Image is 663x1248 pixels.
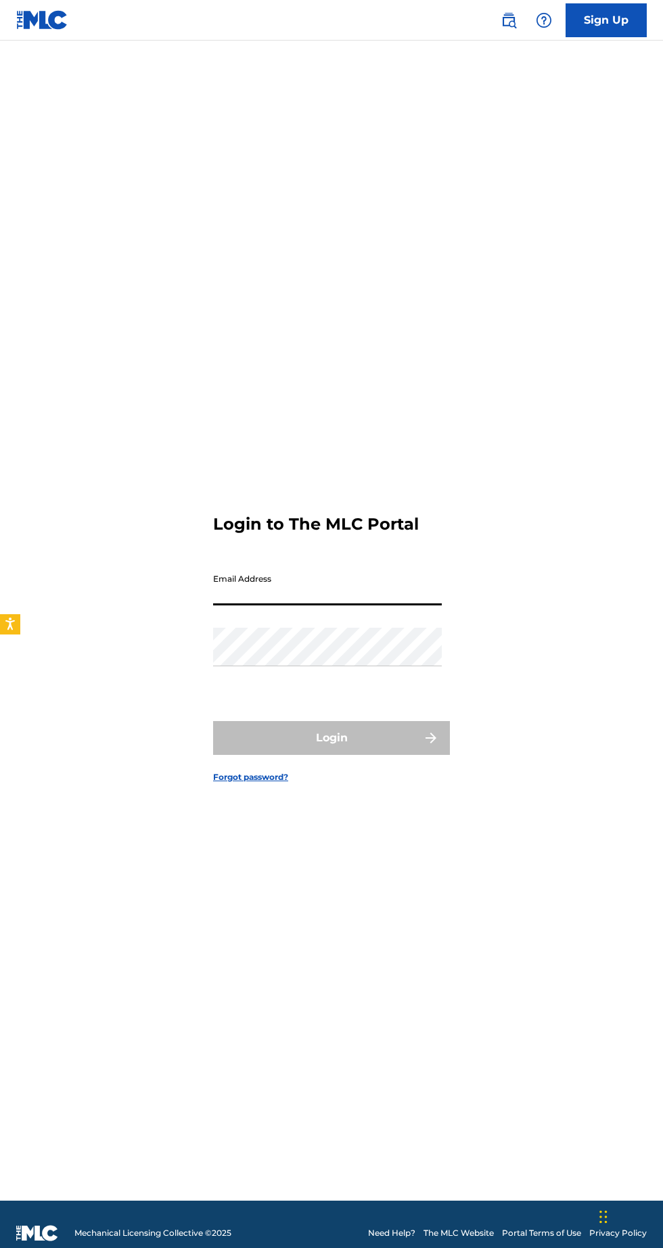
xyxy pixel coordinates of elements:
img: help [536,12,552,28]
span: Mechanical Licensing Collective © 2025 [74,1227,231,1239]
a: The MLC Website [424,1227,494,1239]
a: Public Search [495,7,522,34]
img: logo [16,1225,58,1241]
h3: Login to The MLC Portal [213,514,419,534]
div: Help [530,7,557,34]
img: search [501,12,517,28]
a: Need Help? [368,1227,415,1239]
a: Privacy Policy [589,1227,647,1239]
a: Sign Up [566,3,647,37]
a: Forgot password? [213,771,288,783]
img: MLC Logo [16,10,68,30]
a: Portal Terms of Use [502,1227,581,1239]
div: Drag [599,1197,608,1237]
iframe: Chat Widget [595,1183,663,1248]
